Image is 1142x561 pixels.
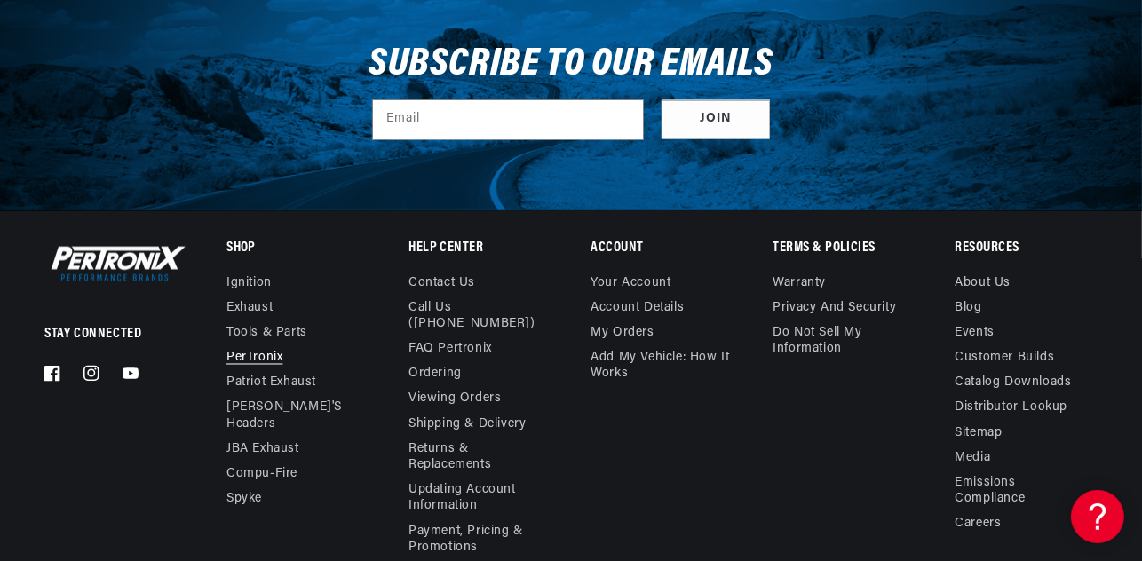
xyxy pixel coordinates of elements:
a: Do not sell my information [773,321,915,362]
a: Call Us ([PHONE_NUMBER]) [408,296,537,337]
a: Blog [955,296,981,321]
a: Compu-Fire [226,462,297,487]
a: PerTronix [226,346,282,371]
p: Stay Connected [44,326,169,344]
button: Subscribe [662,100,770,140]
a: Sitemap [955,422,1002,446]
a: Careers [955,512,1001,537]
a: Shipping & Delivery [408,413,526,438]
a: Emissions compliance [955,471,1083,512]
a: Returns & Replacements [408,438,537,478]
a: Contact us [408,275,475,296]
a: Ordering [408,362,462,387]
a: [PERSON_NAME]'s Headers [226,396,355,437]
a: My orders [591,321,654,346]
a: Tools & Parts [226,321,307,346]
a: Viewing Orders [408,387,501,412]
a: Account details [591,296,684,321]
a: FAQ Pertronix [408,337,492,362]
a: Add My Vehicle: How It Works [591,346,733,387]
a: Exhaust [226,296,273,321]
a: Distributor Lookup [955,396,1067,421]
img: Pertronix [44,242,186,285]
a: Warranty [773,275,826,296]
a: Spyke [226,487,262,512]
a: Privacy and Security [773,296,896,321]
a: Your account [591,275,670,296]
h3: Subscribe to our emails [369,48,773,82]
a: JBA Exhaust [226,438,299,462]
a: Payment, Pricing & Promotions [408,520,551,561]
a: Catalog Downloads [955,371,1071,396]
a: Media [955,446,990,471]
a: Updating Account Information [408,478,537,519]
input: Email [373,100,643,139]
a: Ignition [226,275,272,296]
a: Events [955,321,995,346]
a: Patriot Exhaust [226,371,316,396]
a: About Us [955,275,1011,296]
a: Customer Builds [955,346,1054,371]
